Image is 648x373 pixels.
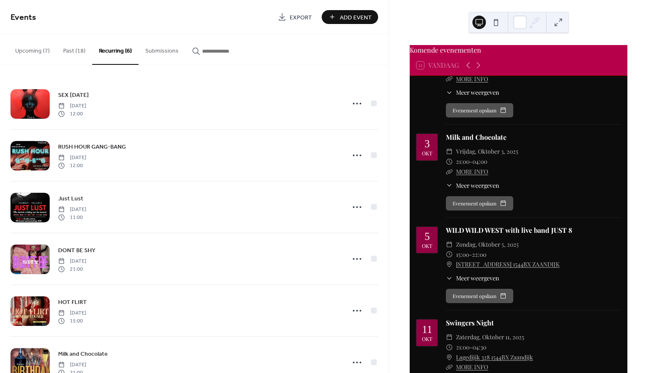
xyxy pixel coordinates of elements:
[58,142,126,152] a: RUSH HOUR GANG-BANG
[446,103,513,117] button: Evenement opslaan
[58,213,86,221] span: 11:00
[410,45,627,55] div: Komende evenementen
[446,88,499,97] button: ​Meer weergeven
[446,240,453,250] div: ​
[446,196,513,210] button: Evenement opslaan
[422,243,432,249] div: okt
[58,102,86,110] span: [DATE]
[58,297,87,307] a: HOT FLIRT
[446,133,507,141] a: Milk and Chocolate
[456,274,499,282] span: Meer weergeven
[456,342,469,352] span: 21:00
[446,167,453,177] div: ​
[58,110,86,117] span: 12:00
[92,34,139,65] button: Recurring (6)
[446,274,453,282] div: ​
[446,352,453,362] div: ​
[446,332,453,342] div: ​
[58,265,86,273] span: 21:00
[456,250,469,260] span: 15:00
[456,88,499,97] span: Meer weergeven
[58,258,86,265] span: [DATE]
[446,147,453,157] div: ​
[56,34,92,64] button: Past (18)
[58,194,83,203] span: Just Lust
[472,157,487,167] span: 04:00
[446,157,453,167] div: ​
[424,231,430,242] div: 5
[58,246,96,255] span: DONT BE SHY
[456,363,488,371] a: MORE INFO
[422,336,432,342] div: okt
[58,206,86,213] span: [DATE]
[58,245,96,255] a: DONT BE SHY
[340,13,372,22] span: Add Event
[8,34,56,64] button: Upcoming (7)
[446,181,499,190] button: ​Meer weergeven
[58,194,83,203] a: Just Lust
[290,13,312,22] span: Export
[456,157,469,167] span: 21:00
[456,168,488,176] a: MORE INFO
[446,274,499,282] button: ​Meer weergeven
[58,317,86,325] span: 15:00
[446,181,453,190] div: ​
[58,309,86,317] span: [DATE]
[446,225,621,235] div: WILD WILD WEST with live band JUST 8
[58,298,87,307] span: HOT FLIRT
[322,10,378,24] button: Add Event
[58,162,86,169] span: 12:00
[469,342,472,352] span: -
[446,250,453,260] div: ​
[446,289,513,303] button: Evenement opslaan
[58,143,126,152] span: RUSH HOUR GANG-BANG
[446,88,453,97] div: ​
[456,147,518,157] span: vrijdag, oktober 3, 2025
[58,361,86,369] span: [DATE]
[456,181,499,190] span: Meer weergeven
[139,34,185,64] button: Submissions
[456,240,519,250] span: zondag, oktober 5, 2025
[58,90,89,100] a: SEX [DATE]
[456,332,524,342] span: zaterdag, oktober 11, 2025
[446,318,494,327] a: Swingers Night
[272,10,318,24] a: Export
[422,151,432,156] div: okt
[469,157,472,167] span: -
[469,250,472,260] span: -
[456,352,533,362] a: Lagedijik 328 1544BX Zaandijk
[472,250,486,260] span: 22:00
[58,349,108,359] a: Milk and Chocolate
[456,259,560,269] a: [STREET_ADDRESS] 1544BX ZAANDIJK
[58,91,89,100] span: SEX [DATE]
[424,139,430,149] div: 3
[472,342,486,352] span: 04:30
[11,9,36,26] span: Events
[446,74,453,84] div: ​
[446,362,453,372] div: ​
[58,154,86,162] span: [DATE]
[422,324,432,335] div: 11
[446,259,453,269] div: ​
[456,75,488,83] a: MORE INFO
[446,342,453,352] div: ​
[58,350,108,359] span: Milk and Chocolate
